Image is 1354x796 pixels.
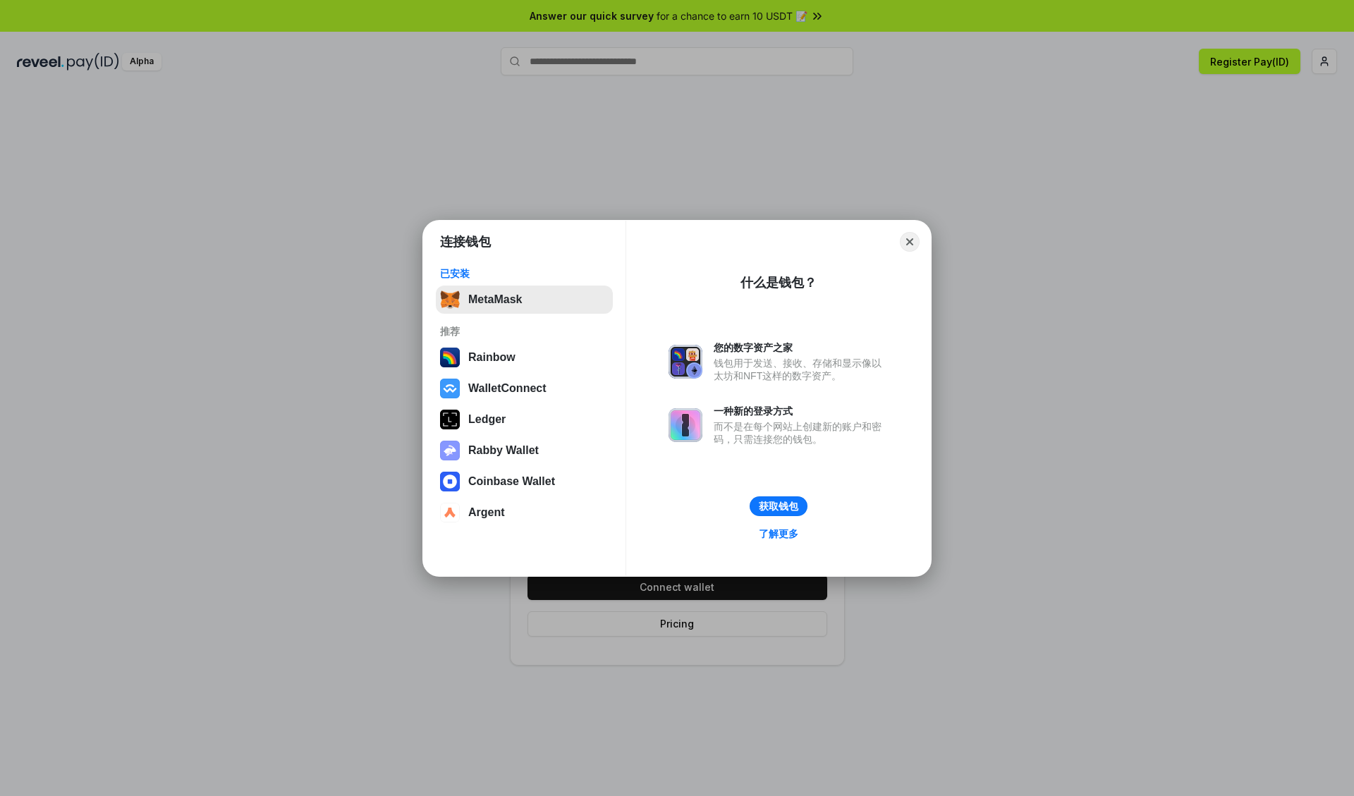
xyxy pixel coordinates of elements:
[436,498,613,527] button: Argent
[440,441,460,460] img: svg+xml,%3Csvg%20xmlns%3D%22http%3A%2F%2Fwww.w3.org%2F2000%2Fsvg%22%20fill%3D%22none%22%20viewBox...
[440,325,609,338] div: 推荐
[900,232,920,252] button: Close
[440,379,460,398] img: svg+xml,%3Csvg%20width%3D%2228%22%20height%3D%2228%22%20viewBox%3D%220%200%2028%2028%22%20fill%3D...
[436,405,613,434] button: Ledger
[759,500,798,513] div: 获取钱包
[440,267,609,280] div: 已安装
[468,382,547,395] div: WalletConnect
[468,444,539,457] div: Rabby Wallet
[714,420,889,446] div: 而不是在每个网站上创建新的账户和密码，只需连接您的钱包。
[468,413,506,426] div: Ledger
[468,475,555,488] div: Coinbase Wallet
[714,341,889,354] div: 您的数字资产之家
[440,233,491,250] h1: 连接钱包
[759,527,798,540] div: 了解更多
[714,405,889,417] div: 一种新的登录方式
[669,345,702,379] img: svg+xml,%3Csvg%20xmlns%3D%22http%3A%2F%2Fwww.w3.org%2F2000%2Fsvg%22%20fill%3D%22none%22%20viewBox...
[669,408,702,442] img: svg+xml,%3Csvg%20xmlns%3D%22http%3A%2F%2Fwww.w3.org%2F2000%2Fsvg%22%20fill%3D%22none%22%20viewBox...
[436,286,613,314] button: MetaMask
[440,290,460,310] img: svg+xml,%3Csvg%20fill%3D%22none%22%20height%3D%2233%22%20viewBox%3D%220%200%2035%2033%22%20width%...
[468,351,516,364] div: Rainbow
[468,293,522,306] div: MetaMask
[436,467,613,496] button: Coinbase Wallet
[436,436,613,465] button: Rabby Wallet
[440,503,460,522] img: svg+xml,%3Csvg%20width%3D%2228%22%20height%3D%2228%22%20viewBox%3D%220%200%2028%2028%22%20fill%3D...
[440,348,460,367] img: svg+xml,%3Csvg%20width%3D%22120%22%20height%3D%22120%22%20viewBox%3D%220%200%20120%20120%22%20fil...
[740,274,817,291] div: 什么是钱包？
[714,357,889,382] div: 钱包用于发送、接收、存储和显示像以太坊和NFT这样的数字资产。
[468,506,505,519] div: Argent
[440,472,460,491] img: svg+xml,%3Csvg%20width%3D%2228%22%20height%3D%2228%22%20viewBox%3D%220%200%2028%2028%22%20fill%3D...
[750,496,807,516] button: 获取钱包
[750,525,807,543] a: 了解更多
[436,343,613,372] button: Rainbow
[436,374,613,403] button: WalletConnect
[440,410,460,429] img: svg+xml,%3Csvg%20xmlns%3D%22http%3A%2F%2Fwww.w3.org%2F2000%2Fsvg%22%20width%3D%2228%22%20height%3...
